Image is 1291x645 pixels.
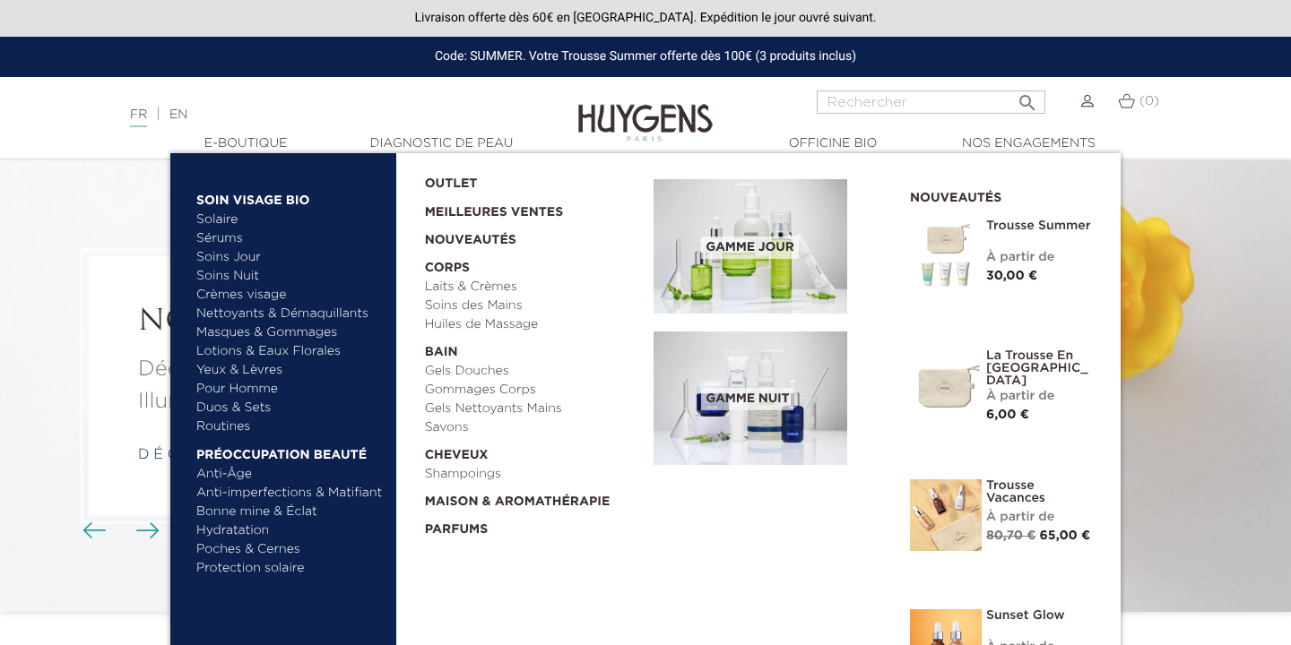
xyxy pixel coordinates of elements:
[1017,87,1038,108] i: 
[425,465,642,484] a: Shampoings
[986,529,1035,542] span: 80,70 €
[425,484,642,512] a: Maison & Aromathérapie
[986,248,1094,267] div: À partir de
[196,521,384,540] a: Hydratation
[90,517,148,544] div: Boutons du carrousel
[654,331,883,466] a: Gamme nuit
[1011,85,1044,109] button: 
[425,381,642,400] a: Gommages Corps
[425,437,642,465] a: Cheveux
[425,166,626,193] a: OUTLET
[910,219,982,291] img: Trousse Summer
[425,193,626,222] a: Meilleures Ventes
[425,512,642,539] a: Parfums
[196,305,384,323] a: Nettoyants & Démaquillants
[351,134,531,153] a: Diagnostic de peau
[196,211,384,229] a: Solaire
[196,248,384,267] a: Soins Jour
[743,134,923,153] a: Officine Bio
[425,334,642,362] a: Bain
[196,229,384,248] a: Sérums
[196,342,384,361] a: Lotions & Eaux Florales
[910,185,1094,206] h2: Nouveautés
[654,179,883,314] a: Gamme jour
[425,315,642,334] a: Huiles de Massage
[196,559,384,578] a: Protection solaire
[986,508,1094,527] div: À partir de
[425,250,642,278] a: Corps
[138,449,263,463] a: d é c o u v r i r
[196,436,384,465] a: Préoccupation beauté
[578,75,713,144] img: Huygens
[425,400,642,418] a: Gels Nettoyants Mains
[169,108,187,121] a: EN
[196,380,384,399] a: Pour Homme
[939,134,1118,153] a: Nos engagements
[986,408,1029,421] span: 6,00 €
[986,219,1094,232] a: Trousse Summer
[986,387,1094,406] div: À partir de
[425,362,642,381] a: Gels Douches
[425,418,642,437] a: Savons
[910,349,982,421] img: La Trousse en Coton
[425,278,642,297] a: Laits & Crèmes
[910,479,982,551] img: La Trousse vacances
[156,134,335,153] a: E-Boutique
[121,104,524,125] div: |
[654,331,847,466] img: routine_nuit_banner.jpg
[986,479,1094,504] a: Trousse Vacances
[1040,529,1091,542] span: 65,00 €
[701,236,798,259] span: Gamme jour
[196,503,384,521] a: Bonne mine & Éclat
[196,399,384,417] a: Duos & Sets
[654,179,847,314] img: routine_jour_banner.jpg
[701,388,793,410] span: Gamme nuit
[138,354,516,418] a: Découvrez notre Élixir Perfecteur Illuminateur !
[196,465,384,484] a: Anti-Âge
[196,484,384,503] a: Anti-imperfections & Matifiant
[817,90,1045,114] input: Rechercher
[196,286,384,305] a: Crèmes visage
[196,182,384,211] a: Soin Visage Bio
[196,267,368,286] a: Soins Nuit
[196,361,384,380] a: Yeux & Lèvres
[130,108,147,127] a: FR
[986,270,1037,282] span: 30,00 €
[986,349,1094,387] a: La Trousse en [GEOGRAPHIC_DATA]
[425,297,642,315] a: Soins des Mains
[196,323,384,342] a: Masques & Gommages
[986,609,1094,622] a: Sunset Glow
[425,222,642,250] a: Nouveautés
[196,540,384,559] a: Poches & Cernes
[196,417,384,436] a: Routines
[138,305,516,340] a: NOUVEAU !
[1139,95,1159,107] span: (0)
